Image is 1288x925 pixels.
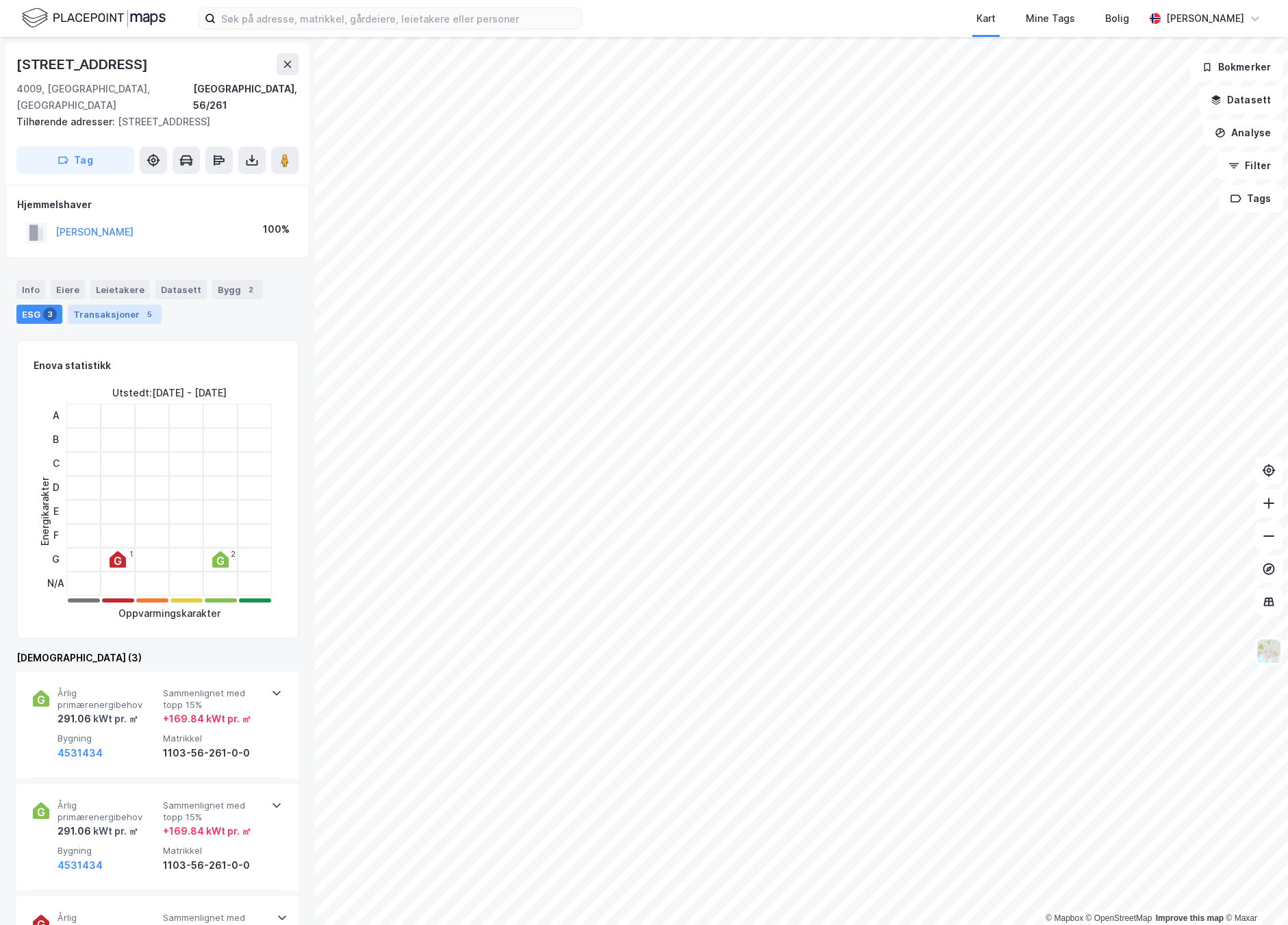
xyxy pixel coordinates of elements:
[47,476,64,500] div: D
[142,307,156,321] div: 5
[155,280,207,299] div: Datasett
[43,307,57,321] div: 3
[1156,913,1224,923] a: Improve this map
[58,845,157,857] span: Bygning
[47,404,64,428] div: A
[16,116,118,127] span: Tilhørende adresser:
[1199,86,1283,114] button: Datasett
[91,823,138,839] div: kWt pr. ㎡
[47,452,64,476] div: C
[1190,53,1283,81] button: Bokmerker
[263,221,290,238] div: 100%
[1105,10,1129,27] div: Bolig
[163,687,263,711] span: Sammenlignet med topp 15%
[68,305,162,324] div: Transaksjoner
[1086,913,1152,923] a: OpenStreetMap
[1220,859,1288,925] iframe: Chat Widget
[976,10,996,27] div: Kart
[16,147,134,174] button: Tag
[163,711,251,727] div: + 169.84 kWt pr. ㎡
[16,305,62,324] div: ESG
[37,477,53,546] div: Energikarakter
[22,6,166,30] img: logo.f888ab2527a4732fd821a326f86c7f29.svg
[1219,185,1283,212] button: Tags
[163,800,263,824] span: Sammenlignet med topp 15%
[16,280,45,299] div: Info
[163,733,263,744] span: Matrikkel
[212,280,263,299] div: Bygg
[58,733,157,744] span: Bygning
[1026,10,1075,27] div: Mine Tags
[16,114,288,130] div: [STREET_ADDRESS]
[34,357,111,374] div: Enova statistikk
[1217,152,1283,179] button: Filter
[163,845,263,857] span: Matrikkel
[1166,10,1244,27] div: [PERSON_NAME]
[47,500,64,524] div: E
[1203,119,1283,147] button: Analyse
[216,8,581,29] input: Søk på adresse, matrikkel, gårdeiere, leietakere eller personer
[193,81,299,114] div: [GEOGRAPHIC_DATA], 56/261
[17,197,298,213] div: Hjemmelshaver
[244,283,257,296] div: 2
[163,745,263,761] div: 1103-56-261-0-0
[163,823,251,839] div: + 169.84 kWt pr. ㎡
[47,428,64,452] div: B
[51,280,85,299] div: Eiere
[58,687,157,711] span: Årlig primærenergibehov
[16,650,299,666] div: [DEMOGRAPHIC_DATA] (3)
[47,524,64,548] div: F
[231,550,236,558] div: 2
[163,857,263,874] div: 1103-56-261-0-0
[47,548,64,572] div: G
[91,711,138,727] div: kWt pr. ㎡
[47,572,64,596] div: N/A
[1046,913,1083,923] a: Mapbox
[1256,638,1282,664] img: Z
[58,857,103,874] button: 4531434
[1220,859,1288,925] div: Kontrollprogram for chat
[90,280,150,299] div: Leietakere
[118,605,220,622] div: Oppvarmingskarakter
[58,711,138,727] div: 291.06
[58,745,103,761] button: 4531434
[16,53,151,75] div: [STREET_ADDRESS]
[58,800,157,824] span: Årlig primærenergibehov
[58,823,138,839] div: 291.06
[129,550,133,558] div: 1
[112,385,227,401] div: Utstedt : [DATE] - [DATE]
[16,81,193,114] div: 4009, [GEOGRAPHIC_DATA], [GEOGRAPHIC_DATA]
